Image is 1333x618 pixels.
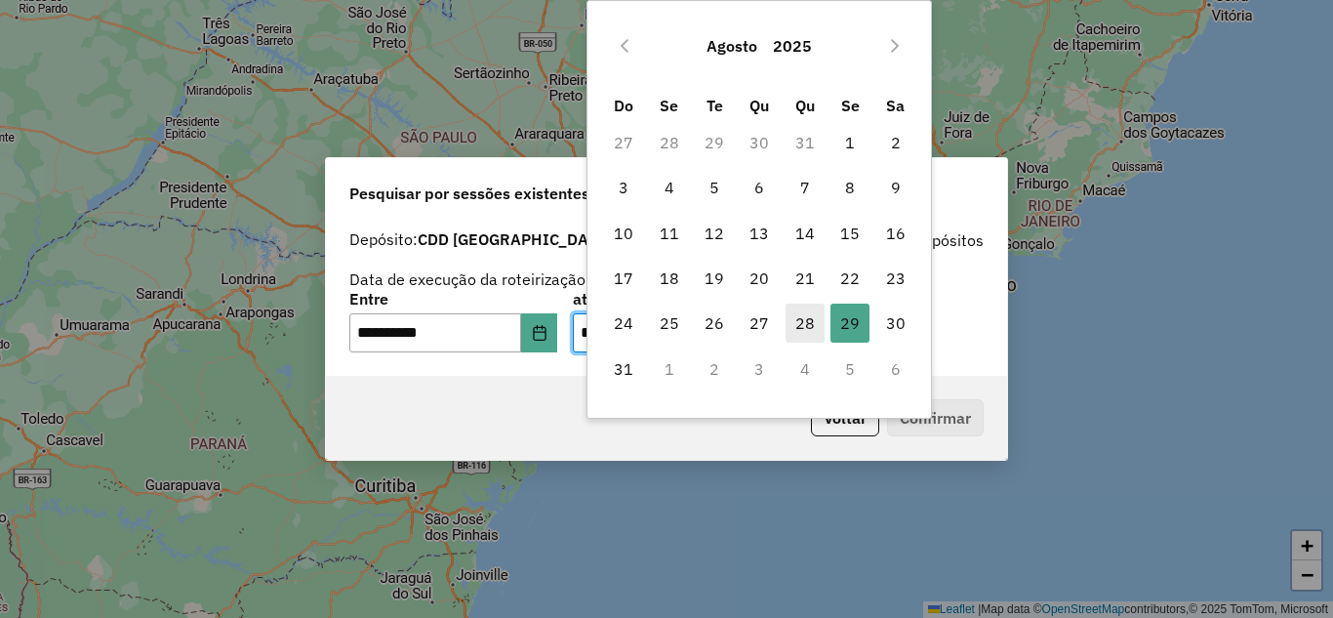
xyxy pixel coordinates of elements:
[604,304,643,343] span: 24
[692,256,737,301] td: 19
[601,120,646,165] td: 27
[695,259,734,298] span: 19
[647,165,692,210] td: 4
[349,287,557,310] label: Entre
[660,96,678,115] span: Se
[650,214,689,253] span: 11
[783,256,828,301] td: 21
[349,182,589,205] span: Pesquisar por sessões existentes
[783,347,828,391] td: 4
[707,96,723,115] span: Te
[828,301,872,346] td: 29
[872,120,917,165] td: 2
[692,347,737,391] td: 2
[650,168,689,207] span: 4
[601,211,646,256] td: 10
[737,301,782,346] td: 27
[786,259,825,298] span: 21
[601,256,646,301] td: 17
[830,214,869,253] span: 15
[647,211,692,256] td: 11
[695,214,734,253] span: 12
[737,120,782,165] td: 30
[872,301,917,346] td: 30
[695,304,734,343] span: 26
[886,96,905,115] span: Sa
[740,304,779,343] span: 27
[786,168,825,207] span: 7
[828,347,872,391] td: 5
[349,268,590,291] label: Data de execução da roteirização:
[609,30,640,62] button: Previous Month
[650,259,689,298] span: 18
[786,304,825,343] span: 28
[601,165,646,210] td: 3
[830,259,869,298] span: 22
[692,120,737,165] td: 29
[879,30,910,62] button: Next Month
[828,256,872,301] td: 22
[349,227,611,251] label: Depósito:
[601,347,646,391] td: 31
[737,211,782,256] td: 13
[647,301,692,346] td: 25
[830,304,869,343] span: 29
[765,22,820,69] button: Choose Year
[876,304,915,343] span: 30
[841,96,860,115] span: Se
[737,347,782,391] td: 3
[783,211,828,256] td: 14
[699,22,765,69] button: Choose Month
[692,165,737,210] td: 5
[740,214,779,253] span: 13
[876,214,915,253] span: 16
[828,211,872,256] td: 15
[828,120,872,165] td: 1
[830,123,869,162] span: 1
[692,301,737,346] td: 26
[795,96,815,115] span: Qu
[876,168,915,207] span: 9
[783,301,828,346] td: 28
[876,259,915,298] span: 23
[740,259,779,298] span: 20
[521,313,558,352] button: Choose Date
[418,229,611,249] strong: CDD [GEOGRAPHIC_DATA]
[749,96,769,115] span: Qu
[737,256,782,301] td: 20
[647,256,692,301] td: 18
[872,211,917,256] td: 16
[573,287,781,310] label: até
[647,347,692,391] td: 1
[740,168,779,207] span: 6
[604,214,643,253] span: 10
[647,120,692,165] td: 28
[695,168,734,207] span: 5
[872,165,917,210] td: 9
[876,123,915,162] span: 2
[872,347,917,391] td: 6
[692,211,737,256] td: 12
[601,301,646,346] td: 24
[830,168,869,207] span: 8
[783,120,828,165] td: 31
[872,256,917,301] td: 23
[614,96,633,115] span: Do
[604,168,643,207] span: 3
[828,165,872,210] td: 8
[650,304,689,343] span: 25
[786,214,825,253] span: 14
[737,165,782,210] td: 6
[604,350,643,389] span: 31
[783,165,828,210] td: 7
[604,259,643,298] span: 17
